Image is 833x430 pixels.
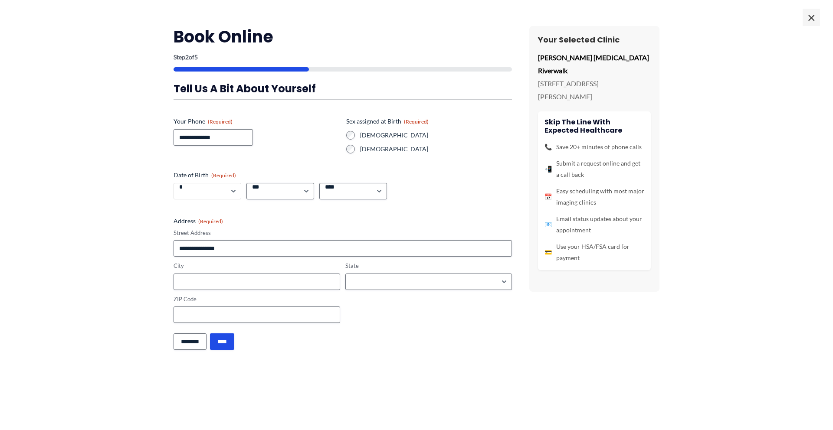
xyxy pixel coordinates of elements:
label: ZIP Code [174,295,340,303]
span: 2 [185,53,189,61]
label: Your Phone [174,117,339,126]
p: Step of [174,54,512,60]
li: Email status updates about your appointment [544,213,644,236]
span: 📞 [544,141,552,153]
span: (Required) [198,218,223,225]
label: [DEMOGRAPHIC_DATA] [360,131,512,140]
legend: Date of Birth [174,171,236,179]
h2: Book Online [174,26,512,47]
span: 📲 [544,163,552,175]
span: 5 [194,53,198,61]
label: City [174,262,340,270]
p: [PERSON_NAME] [MEDICAL_DATA] Riverwalk [538,51,651,77]
label: [DEMOGRAPHIC_DATA] [360,145,512,153]
li: Submit a request online and get a call back [544,158,644,180]
li: Use your HSA/FSA card for payment [544,241,644,264]
legend: Sex assigned at Birth [346,117,429,126]
span: × [803,9,820,26]
legend: Address [174,217,223,225]
h3: Tell us a bit about yourself [174,82,512,95]
p: [STREET_ADDRESS][PERSON_NAME] [538,77,651,103]
span: (Required) [404,118,429,125]
h4: Skip the line with Expected Healthcare [544,118,644,134]
li: Easy scheduling with most major imaging clinics [544,186,644,208]
h3: Your Selected Clinic [538,35,651,45]
span: (Required) [208,118,233,125]
span: 📧 [544,219,552,230]
span: 📅 [544,191,552,202]
span: 💳 [544,247,552,258]
li: Save 20+ minutes of phone calls [544,141,644,153]
label: State [345,262,512,270]
label: Street Address [174,229,512,237]
span: (Required) [211,172,236,179]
